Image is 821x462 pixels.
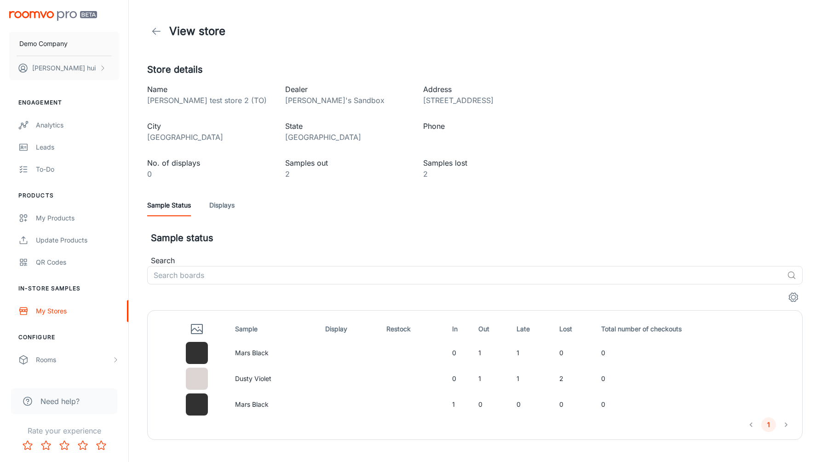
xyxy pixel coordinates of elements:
[9,32,119,56] button: Demo Company
[74,436,92,455] button: Rate 4 star
[231,366,322,392] td: Dusty Violet
[513,392,556,417] td: 0
[231,340,322,366] td: Mars Black
[448,366,475,392] td: 0
[231,392,322,417] td: Mars Black
[475,318,513,340] th: Out
[423,157,546,168] p: Samples lost
[761,417,776,432] button: page 1
[556,318,597,340] th: Lost
[36,355,112,365] div: Rooms
[423,84,546,95] p: Address
[513,366,556,392] td: 1
[147,266,783,284] input: Search boards
[151,231,803,245] h5: Sample status
[151,255,803,266] p: Search
[9,56,119,80] button: [PERSON_NAME] hui
[513,340,556,366] td: 1
[597,340,795,366] td: 0
[18,436,37,455] button: Rate 1 star
[147,95,270,106] p: [PERSON_NAME] test store 2 (TO)
[475,366,513,392] td: 1
[36,142,119,152] div: Leads
[231,318,322,340] th: Sample
[9,11,97,21] img: Roomvo PRO Beta
[36,235,119,245] div: Update Products
[147,194,191,216] a: Sample Status
[169,23,225,40] h1: View store
[475,392,513,417] td: 0
[55,436,74,455] button: Rate 3 star
[36,213,119,223] div: My Products
[147,157,270,168] p: No. of displays
[556,392,597,417] td: 0
[597,392,795,417] td: 0
[19,39,68,49] p: Demo Company
[285,132,408,143] p: [GEOGRAPHIC_DATA]
[423,95,546,106] p: [STREET_ADDRESS]
[209,194,235,216] a: Displays
[423,168,546,179] p: 2
[32,63,96,73] p: [PERSON_NAME] hui
[322,318,382,340] th: Display
[448,340,475,366] td: 0
[285,95,408,106] p: [PERSON_NAME]'s Sandbox
[513,318,556,340] th: Late
[147,132,270,143] p: [GEOGRAPHIC_DATA]
[36,257,119,267] div: QR Codes
[475,340,513,366] td: 1
[147,63,803,76] h5: Store details
[36,164,119,174] div: To-do
[92,436,110,455] button: Rate 5 star
[36,306,119,316] div: My Stores
[285,84,408,95] p: Dealer
[147,168,270,179] p: 0
[448,318,475,340] th: In
[37,436,55,455] button: Rate 2 star
[147,84,270,95] p: Name
[40,396,80,407] span: Need help?
[285,157,408,168] p: Samples out
[36,377,119,387] div: Branding
[597,366,795,392] td: 0
[7,425,121,436] p: Rate your experience
[597,318,795,340] th: Total number of checkouts
[448,392,475,417] td: 1
[285,168,408,179] p: 2
[742,417,795,432] nav: pagination navigation
[383,318,448,340] th: Restock
[556,340,597,366] td: 0
[556,366,597,392] td: 2
[784,288,803,306] button: settings
[36,120,119,130] div: Analytics
[285,121,408,132] p: State
[147,121,270,132] p: City
[423,121,546,132] p: Phone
